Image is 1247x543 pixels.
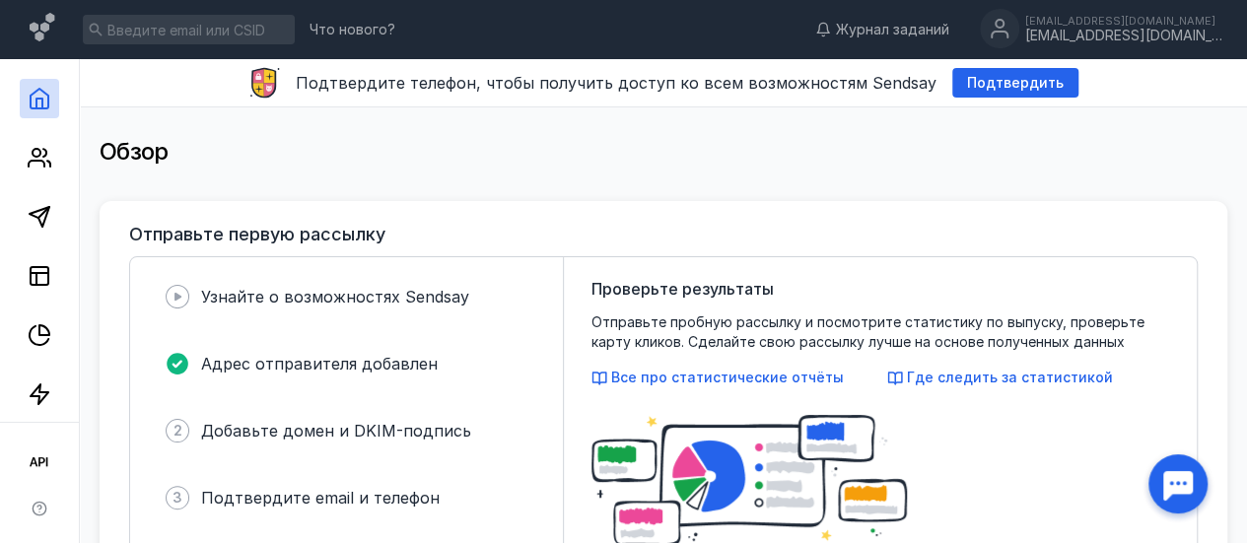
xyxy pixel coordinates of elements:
[201,488,440,508] span: Подтвердите email и телефон
[907,369,1113,385] span: Где следить за статистикой
[310,23,395,36] span: Что нового?
[201,354,438,373] span: Адрес отправителя добавлен
[591,368,844,387] button: Все про статистические отчёты
[805,20,959,39] a: Журнал заданий
[952,68,1078,98] button: Подтвердить
[83,15,295,44] input: Введите email или CSID
[129,225,385,244] h3: Отправьте первую рассылку
[100,137,169,166] span: Обзор
[173,421,182,441] span: 2
[611,369,844,385] span: Все про статистические отчёты
[967,75,1064,92] span: Подтвердить
[591,277,774,301] span: Проверьте результаты
[1025,28,1222,44] div: [EMAIL_ADDRESS][DOMAIN_NAME]
[1025,15,1222,27] div: [EMAIL_ADDRESS][DOMAIN_NAME]
[836,20,949,39] span: Журнал заданий
[173,488,182,508] span: 3
[887,368,1113,387] button: Где следить за статистикой
[201,421,471,441] span: Добавьте домен и DKIM-подпись
[201,287,469,306] span: Узнайте о возможностях Sendsay
[300,23,405,36] a: Что нового?
[591,312,1169,352] span: Отправьте пробную рассылку и посмотрите статистику по выпуску, проверьте карту кликов. Сделайте с...
[296,73,936,93] span: Подтвердите телефон, чтобы получить доступ ко всем возможностям Sendsay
